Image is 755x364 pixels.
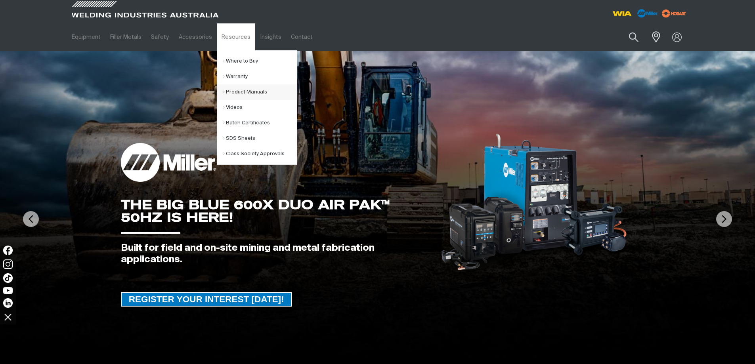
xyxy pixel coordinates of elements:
a: Warranty [223,69,297,84]
img: PrevArrow [23,211,39,227]
img: miller [659,8,688,19]
a: Where to Buy [223,53,297,69]
div: THE BIG BLUE 600X DUO AIR PAK™ 50HZ IS HERE! [121,198,428,224]
img: TikTok [3,273,13,283]
a: Equipment [67,23,105,51]
ul: Resources Submenu [217,50,297,165]
a: SDS Sheets [223,131,297,146]
img: hide socials [1,310,15,324]
nav: Main [67,23,533,51]
img: NextArrow [716,211,732,227]
a: Resources [217,23,255,51]
img: Instagram [3,259,13,269]
a: Insights [255,23,286,51]
input: Product name or item number... [610,28,647,46]
a: Product Manuals [223,84,297,100]
img: LinkedIn [3,298,13,308]
img: YouTube [3,287,13,294]
a: Class Society Approvals [223,146,297,162]
a: Contact [286,23,317,51]
div: Built for field and on-site mining and metal fabrication applications. [121,242,428,265]
img: Facebook [3,246,13,255]
a: REGISTER YOUR INTEREST TODAY! [121,292,292,307]
span: REGISTER YOUR INTEREST [DATE]! [122,292,291,307]
a: Accessories [174,23,217,51]
a: Videos [223,100,297,115]
a: Batch Certificates [223,115,297,131]
a: Filler Metals [105,23,146,51]
button: Search products [620,28,647,46]
a: Safety [146,23,174,51]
